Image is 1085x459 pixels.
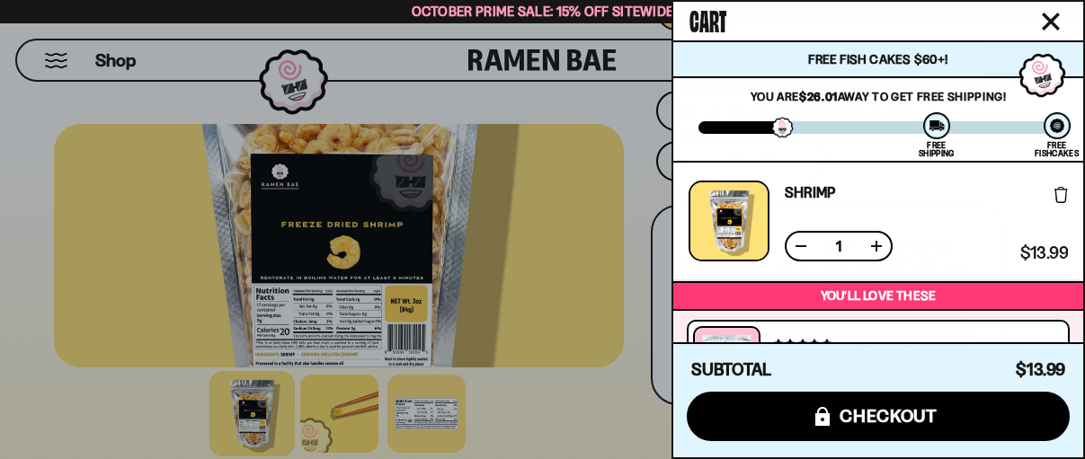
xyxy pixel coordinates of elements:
span: 4.68 stars [774,338,831,349]
span: Free Fish Cakes $60+! [808,51,947,67]
button: checkout [687,392,1070,441]
a: Shrimp [785,185,836,199]
span: October Prime Sale: 15% off Sitewide [412,3,674,20]
p: You are away to get Free Shipping! [698,89,1058,103]
p: You’ll love these [678,287,1079,305]
h4: Subtotal [691,361,771,379]
strong: $26.01 [799,89,838,103]
span: 1 [824,239,853,253]
span: $13.99 [1016,359,1065,380]
span: Cart [689,1,726,37]
span: checkout [840,406,938,426]
div: Free Fishcakes [1035,141,1079,157]
div: Free Shipping [919,141,954,157]
span: $13.99 [1020,245,1068,261]
button: Close cart [1037,8,1064,35]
